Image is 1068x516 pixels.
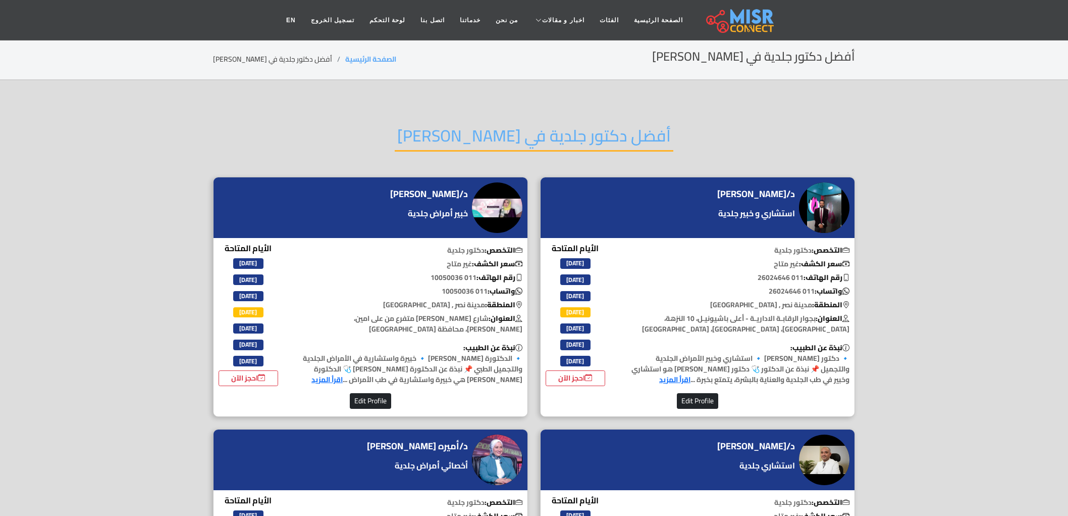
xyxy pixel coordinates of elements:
[213,54,345,65] li: أفضل دكتور جلدية في [PERSON_NAME]
[295,497,528,508] p: دكتور جلدية
[799,257,849,270] b: سعر الكشف:
[362,11,413,30] a: لوحة التحكم
[219,242,278,386] div: الأيام المتاحة
[592,11,626,30] a: الفئات
[390,189,468,200] h4: د/[PERSON_NAME]
[560,258,591,268] span: [DATE]
[233,356,263,366] span: [DATE]
[717,439,797,454] a: د/[PERSON_NAME]
[812,496,849,509] b: التخصص:
[413,11,452,30] a: اتصل بنا
[472,182,522,233] img: د/شيماء أبوالمعاطى
[485,244,522,257] b: التخصص:
[622,300,855,310] p: مدينة نصر , [GEOGRAPHIC_DATA]
[472,257,522,270] b: سعر الكشف:
[303,11,362,30] a: تسجيل الخروج
[485,496,522,509] b: التخصص:
[815,285,849,298] b: واتساب:
[233,258,263,268] span: [DATE]
[706,8,774,33] img: main.misr_connect
[622,286,855,297] p: 011 26024646
[542,16,584,25] span: اخبار و مقالات
[560,291,591,301] span: [DATE]
[233,307,263,317] span: [DATE]
[560,274,591,285] span: [DATE]
[390,207,470,219] a: خبير أمراض جلدية
[233,291,263,301] span: [DATE]
[295,245,528,256] p: دكتور جلدية
[452,11,488,30] a: خدماتنا
[295,343,528,385] p: 🔹 الدكتورة [PERSON_NAME] 🔹 خبيرة واستشارية في الأمراض الجلدية والتجميل الطبي 📌 نبذة عن الدكتورة [...
[295,300,528,310] p: مدينة نصر , [GEOGRAPHIC_DATA]
[233,323,263,334] span: [DATE]
[233,274,263,285] span: [DATE]
[622,497,855,508] p: دكتور جلدية
[295,259,528,269] p: غير متاح
[816,312,849,325] b: العنوان:
[219,370,278,386] a: احجز الآن
[622,259,855,269] p: غير متاح
[350,393,391,409] button: Edit Profile
[233,340,263,350] span: [DATE]
[367,459,470,472] a: أخصائي أمراض جلدية
[488,285,522,298] b: واتساب:
[626,11,690,30] a: الصفحة الرئيسية
[717,441,795,452] h4: د/[PERSON_NAME]
[472,435,522,485] img: د/أميره الكيال
[717,189,795,200] h4: د/[PERSON_NAME]
[804,271,849,284] b: رقم الهاتف:
[525,11,592,30] a: اخبار و مقالات
[812,298,849,311] b: المنطقة:
[367,439,470,454] a: د/أميره [PERSON_NAME]
[463,341,522,354] b: نبذة عن الطبيب:
[652,50,855,64] h2: أفضل دكتور جلدية في [PERSON_NAME]
[560,323,591,334] span: [DATE]
[659,373,690,386] a: اقرأ المزيد
[295,286,528,297] p: 011 10050036
[295,313,528,335] p: شارع [PERSON_NAME] متفرع من على امين، [PERSON_NAME]، محافظة [GEOGRAPHIC_DATA]
[488,11,525,30] a: من نحن
[799,182,849,233] img: د/أحمد قدح
[476,271,522,284] b: رقم الهاتف:
[622,343,855,385] p: 🔹 دكتور [PERSON_NAME] 🔹 استشاري وخبير الأمراض الجلدية والتجميل 📌 نبذة عن الدكتور 🩺 دكتور [PERSON_...
[717,186,797,202] a: د/[PERSON_NAME]
[485,298,522,311] b: المنطقة:
[622,272,855,283] p: 011 26024646
[345,53,396,66] a: الصفحة الرئيسية
[790,341,849,354] b: نبذة عن الطبيب:
[622,245,855,256] p: دكتور جلدية
[546,370,605,386] a: احجز الآن
[812,244,849,257] b: التخصص:
[489,312,522,325] b: العنوان:
[716,207,797,219] a: استشاري و خبير جلدية
[546,242,605,386] div: الأيام المتاحة
[279,11,303,30] a: EN
[367,441,468,452] h4: د/أميره [PERSON_NAME]
[390,186,470,202] a: د/[PERSON_NAME]
[799,435,849,485] img: د/علاء سمرة
[311,373,343,386] a: اقرأ المزيد
[295,272,528,283] p: 011 10050036
[560,307,591,317] span: [DATE]
[622,313,855,335] p: بجوار الرقابـة الاداريـة - أعلى باشيونيـل، 10 النزهة، [GEOGRAPHIC_DATA]، [GEOGRAPHIC_DATA]، [GEOG...
[395,126,673,152] h2: أفضل دكتور جلدية في [PERSON_NAME]
[560,340,591,350] span: [DATE]
[677,393,718,409] button: Edit Profile
[717,459,797,472] a: استشاري جلدية
[560,356,591,366] span: [DATE]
